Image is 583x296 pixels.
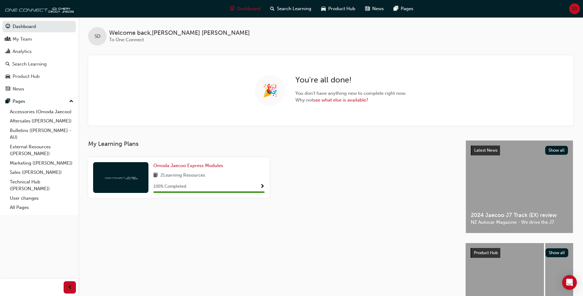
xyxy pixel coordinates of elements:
a: Accessories (Omoda Jaecoo) [7,107,76,117]
img: oneconnect [104,174,138,180]
span: Pages [401,5,413,12]
div: My Team [13,36,32,43]
span: Welcome back , [PERSON_NAME] [PERSON_NAME] [109,30,250,37]
span: SD [95,33,100,40]
a: car-iconProduct Hub [316,2,360,15]
span: people-icon [6,37,10,42]
a: User changes [7,194,76,203]
a: Product HubShow all [471,248,568,258]
span: news-icon [365,5,370,13]
span: pages-icon [6,99,10,104]
button: Show Progress [260,183,265,190]
h3: My Learning Plans [88,140,456,147]
span: NZ Autocar Magazine - We drive the J7. [471,219,568,226]
a: Sales ([PERSON_NAME]) [7,168,76,177]
a: Dashboard [2,21,76,32]
span: News [372,5,384,12]
span: guage-icon [6,24,10,30]
div: Analytics [13,48,32,55]
a: Analytics [2,46,76,57]
a: guage-iconDashboard [225,2,265,15]
a: Product Hub [2,71,76,82]
a: pages-iconPages [389,2,418,15]
button: Show all [545,146,568,155]
span: up-icon [69,98,73,106]
a: Search Learning [2,58,76,70]
a: search-iconSearch Learning [265,2,316,15]
span: guage-icon [230,5,234,13]
a: Omoda Jaecoo Express Modules [153,162,226,169]
a: news-iconNews [360,2,389,15]
a: My Team [2,34,76,45]
a: All Pages [7,203,76,212]
div: News [13,86,24,93]
span: To One Connect [109,37,144,42]
div: Open Intercom Messenger [562,275,577,290]
span: 🎉 [262,87,278,94]
h2: You ' re all done! [295,75,407,85]
div: Product Hub [13,73,40,80]
a: Aftersales ([PERSON_NAME]) [7,116,76,126]
div: Search Learning [12,61,47,68]
span: prev-icon [68,284,72,291]
span: Show Progress [260,184,265,190]
a: see what else is available? [313,97,368,103]
a: Bulletins ([PERSON_NAME] - AU) [7,126,76,142]
a: News [2,83,76,95]
span: Dashboard [237,5,260,12]
button: Pages [2,96,76,107]
span: news-icon [6,86,10,92]
button: SD [569,3,580,14]
span: Search Learning [277,5,311,12]
span: search-icon [270,5,274,13]
img: oneconnect [3,2,74,15]
span: book-icon [153,172,158,179]
button: DashboardMy TeamAnalyticsSearch LearningProduct HubNews [2,20,76,96]
a: Latest NewsShow all [471,146,568,155]
a: Technical Hub ([PERSON_NAME]) [7,177,76,194]
span: 100 % Completed [153,183,186,190]
span: pages-icon [394,5,398,13]
span: car-icon [321,5,326,13]
span: Omoda Jaecoo Express Modules [153,163,223,168]
a: Marketing ([PERSON_NAME]) [7,158,76,168]
span: Product Hub [474,250,498,255]
a: External Resources ([PERSON_NAME]) [7,142,76,158]
span: 2024 Jaecoo J7 Track (EX) review [471,212,568,219]
span: 2 Learning Resources [160,172,205,179]
span: chart-icon [6,49,10,54]
span: SD [572,5,577,12]
span: You don ' t have anything new to complete right now. [295,90,407,97]
div: Pages [13,98,25,105]
span: search-icon [6,62,10,67]
button: Show all [546,248,569,257]
a: Latest NewsShow all2024 Jaecoo J7 Track (EX) reviewNZ Autocar Magazine - We drive the J7. [466,140,573,233]
span: Why not [295,97,407,104]
span: car-icon [6,74,10,79]
span: Product Hub [328,5,355,12]
span: Latest News [474,148,498,153]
